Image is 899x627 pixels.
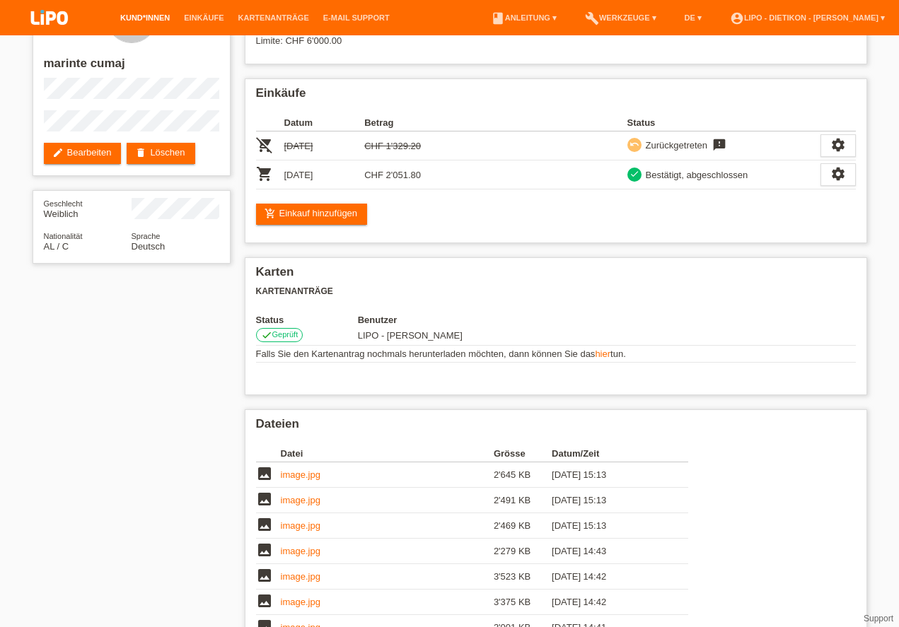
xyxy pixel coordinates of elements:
i: POSP00027981 [256,165,273,182]
div: Zurückgetreten [642,138,707,153]
a: buildWerkzeuge ▾ [578,13,663,22]
th: Datum/Zeit [552,445,668,462]
h2: Einkäufe [256,86,856,107]
h2: marinte cumaj [44,57,219,78]
td: [DATE] [284,131,365,160]
a: deleteLöschen [127,143,195,164]
span: Deutsch [132,241,166,252]
a: image.jpg [281,495,320,505]
th: Grösse [494,445,552,462]
a: editBearbeiten [44,143,122,164]
span: 25.09.2025 [358,330,463,341]
i: image [256,465,273,482]
td: CHF 2'051.80 [364,160,445,189]
td: CHF 1'329.20 [364,131,445,160]
th: Benutzer [358,315,598,325]
td: 2'491 KB [494,488,552,513]
i: image [256,567,273,584]
a: bookAnleitung ▾ [484,13,564,22]
span: Geprüft [272,330,298,339]
h2: Dateien [256,417,856,438]
a: hier [595,348,610,359]
td: Falls Sie den Kartenantrag nochmals herunterladen möchten, dann können Sie das tun. [256,346,856,363]
i: check [261,329,272,341]
td: [DATE] 15:13 [552,488,668,513]
i: check [630,169,639,179]
i: image [256,541,273,558]
i: image [256,491,273,508]
a: image.jpg [281,571,320,582]
span: Sprache [132,232,161,240]
a: image.jpg [281,546,320,556]
i: settings [830,137,846,153]
i: account_circle [730,11,744,25]
a: image.jpg [281,597,320,607]
a: account_circleLIPO - Dietikon - [PERSON_NAME] ▾ [723,13,892,22]
a: LIPO pay [14,29,85,40]
i: delete [135,147,146,158]
a: DE ▾ [678,13,709,22]
td: 2'469 KB [494,513,552,539]
th: Datei [281,445,494,462]
i: POSP00027978 [256,136,273,153]
span: Albanien / C / 06.07.2012 [44,241,69,252]
i: image [256,592,273,609]
td: [DATE] 14:42 [552,564,668,590]
span: Nationalität [44,232,83,240]
a: Einkäufe [177,13,231,22]
a: Support [864,614,893,623]
td: [DATE] [284,160,365,189]
td: [DATE] 15:13 [552,513,668,539]
th: Status [627,115,820,131]
a: add_shopping_cartEinkauf hinzufügen [256,204,368,225]
th: Betrag [364,115,445,131]
h3: Kartenanträge [256,286,856,297]
i: feedback [711,138,728,152]
a: image.jpg [281,469,320,480]
div: Weiblich [44,198,132,219]
h2: Karten [256,265,856,286]
i: edit [52,147,64,158]
th: Status [256,315,358,325]
span: Geschlecht [44,199,83,208]
td: [DATE] 15:13 [552,462,668,488]
i: build [585,11,599,25]
div: Bestätigt, abgeschlossen [642,168,748,182]
a: Kartenanträge [231,13,316,22]
a: E-Mail Support [316,13,397,22]
i: book [491,11,505,25]
i: add_shopping_cart [265,208,276,219]
a: image.jpg [281,520,320,531]
i: settings [830,166,846,182]
th: Datum [284,115,365,131]
td: 3'375 KB [494,590,552,615]
td: [DATE] 14:43 [552,539,668,564]
a: Kund*innen [113,13,177,22]
td: [DATE] 14:42 [552,590,668,615]
i: image [256,516,273,533]
td: 2'279 KB [494,539,552,564]
td: 2'645 KB [494,462,552,488]
td: 3'523 KB [494,564,552,590]
i: undo [630,139,639,149]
